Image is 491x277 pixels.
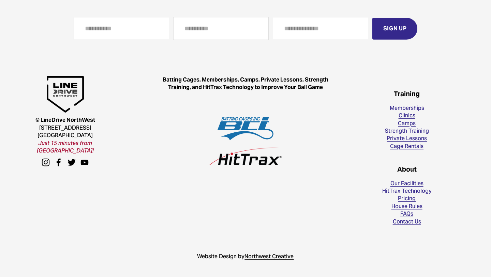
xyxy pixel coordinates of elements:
[382,187,432,195] a: HitTrax Technology
[35,116,95,123] strong: © LineDrive NorthWest
[197,253,244,260] span: Website Design by
[390,143,423,150] a: Cage Rentals
[42,158,50,166] a: instagram-unauth
[80,158,89,166] a: YouTube
[398,120,416,127] a: Camps
[398,195,416,202] a: Pricing
[383,25,406,32] span: Sign Up
[372,18,417,40] button: Sign Up
[397,165,417,174] strong: About
[390,180,423,187] a: Our Facilities
[37,140,94,154] em: Just 15 minutes from [GEOGRAPHIC_DATA]!
[390,104,424,112] a: Memberships
[387,135,427,142] a: Private Lessons
[391,203,422,210] a: House Rules
[244,253,294,260] a: Northwest Creative
[68,158,76,166] a: Twitter
[399,112,415,119] a: Clinics
[393,218,421,225] a: Contact Us
[385,127,429,135] a: Strength Training
[163,76,329,91] strong: Batting Cages, Memberships, Camps, Private Lessons, Strength Training, and HitTrax Technology to ...
[394,90,420,98] strong: Training
[55,158,63,166] a: facebook-unauth
[400,210,413,218] a: FAQs
[20,116,111,155] p: [STREET_ADDRESS] [GEOGRAPHIC_DATA]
